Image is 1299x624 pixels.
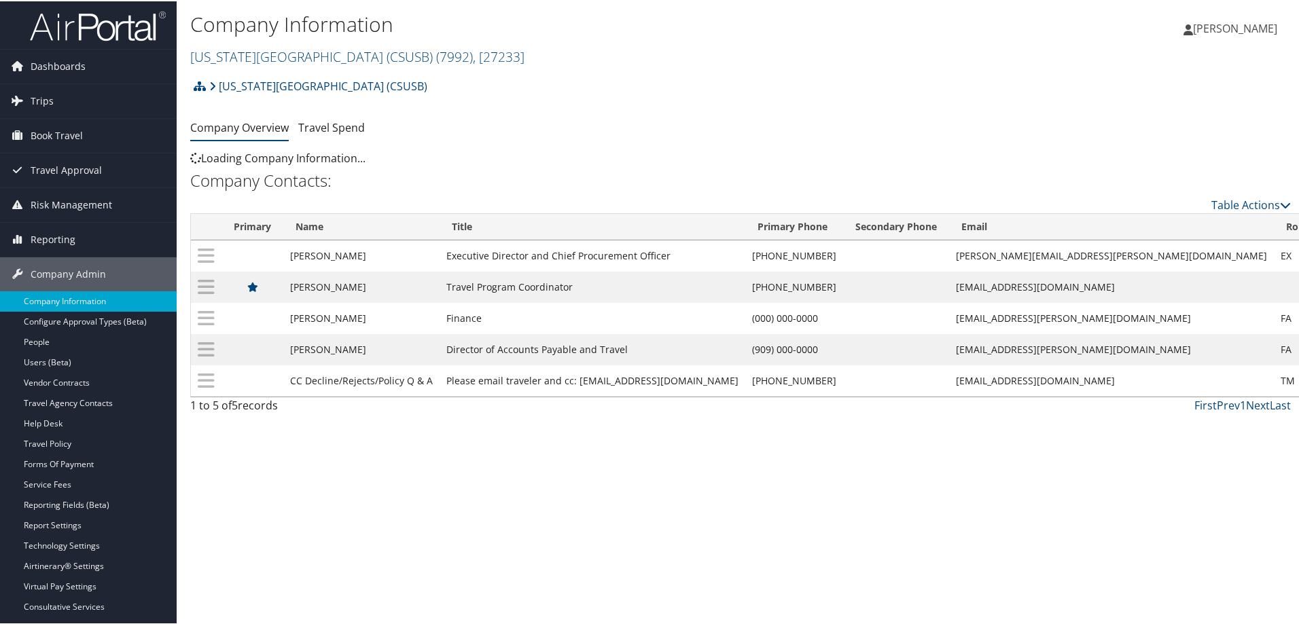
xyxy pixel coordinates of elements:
td: Director of Accounts Payable and Travel [440,333,745,364]
a: [US_STATE][GEOGRAPHIC_DATA] (CSUSB) [209,71,427,98]
td: CC Decline/Rejects/Policy Q & A [283,364,440,395]
span: 5 [232,397,238,411]
td: [EMAIL_ADDRESS][DOMAIN_NAME] [949,270,1274,301]
td: [EMAIL_ADDRESS][PERSON_NAME][DOMAIN_NAME] [949,333,1274,364]
a: Table Actions [1211,196,1291,211]
th: Primary Phone [745,213,843,239]
td: [PERSON_NAME][EMAIL_ADDRESS][PERSON_NAME][DOMAIN_NAME] [949,239,1274,270]
img: airportal-logo.png [30,9,166,41]
span: Company Admin [31,256,106,290]
td: [PHONE_NUMBER] [745,270,843,301]
span: Loading Company Information... [190,149,366,164]
a: Travel Spend [298,119,365,134]
a: Last [1270,397,1291,411]
span: [PERSON_NAME] [1193,20,1277,35]
a: Prev [1217,397,1240,411]
td: [EMAIL_ADDRESS][DOMAIN_NAME] [949,364,1274,395]
span: , [ 27233 ] [473,46,524,65]
span: Book Travel [31,117,83,151]
th: Name [283,213,440,239]
h2: Company Contacts: [190,168,1291,191]
th: Title [440,213,745,239]
th: Secondary Phone [843,213,949,239]
td: [EMAIL_ADDRESS][PERSON_NAME][DOMAIN_NAME] [949,301,1274,333]
a: 1 [1240,397,1246,411]
td: [PERSON_NAME] [283,333,440,364]
a: [PERSON_NAME] [1184,7,1291,48]
td: [PERSON_NAME] [283,270,440,301]
span: Trips [31,83,54,117]
td: [PERSON_NAME] [283,301,440,333]
th: Primary [221,213,283,239]
td: Please email traveler and cc: [EMAIL_ADDRESS][DOMAIN_NAME] [440,364,745,395]
td: (000) 000-0000 [745,301,843,333]
td: [PHONE_NUMBER] [745,364,843,395]
span: Dashboards [31,48,86,82]
td: Finance [440,301,745,333]
td: [PERSON_NAME] [283,239,440,270]
span: Reporting [31,221,75,255]
th: Email [949,213,1274,239]
td: [PHONE_NUMBER] [745,239,843,270]
a: First [1194,397,1217,411]
span: Risk Management [31,187,112,221]
a: Company Overview [190,119,289,134]
span: Travel Approval [31,152,102,186]
td: (909) 000-0000 [745,333,843,364]
a: Next [1246,397,1270,411]
div: 1 to 5 of records [190,396,450,419]
span: ( 7992 ) [436,46,473,65]
td: Travel Program Coordinator [440,270,745,301]
td: Executive Director and Chief Procurement Officer [440,239,745,270]
h1: Company Information [190,9,924,37]
a: [US_STATE][GEOGRAPHIC_DATA] (CSUSB) [190,46,524,65]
